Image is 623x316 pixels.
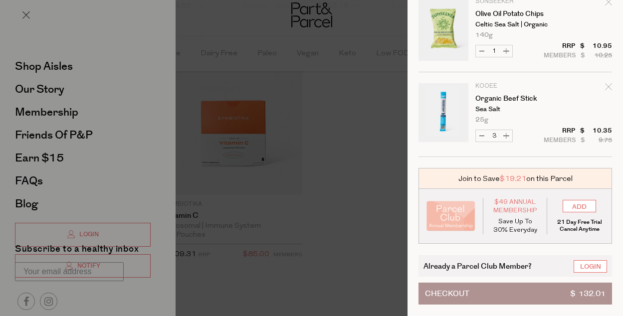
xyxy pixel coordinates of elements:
a: Organic Beef Stick [475,95,553,102]
a: Olive Oil Potato Chips [475,10,553,17]
input: QTY Organic Beef Stick [488,130,500,142]
p: Sea Salt [475,106,553,113]
span: $49 Annual Membership [491,198,540,215]
div: Remove Organic Beef Stick [605,82,612,95]
p: KOOEE [475,83,553,89]
span: 25g [475,117,488,123]
span: $ 132.01 [570,283,606,304]
a: Login [574,260,607,273]
p: Celtic Sea Salt | Organic [475,21,553,28]
p: 21 Day Free Trial Cancel Anytime [555,219,604,233]
p: Save Up To 30% Everyday [491,217,540,234]
span: Already a Parcel Club Member? [423,260,532,272]
button: Checkout$ 132.01 [418,283,612,305]
span: Checkout [425,283,469,304]
span: 140g [475,32,493,38]
input: ADD [563,200,596,212]
input: QTY Olive Oil Potato Chips [488,45,500,57]
span: $19.21 [500,173,526,184]
div: Join to Save on this Parcel [418,168,612,189]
